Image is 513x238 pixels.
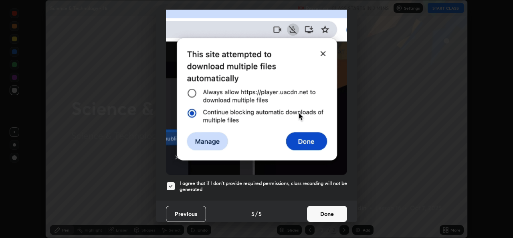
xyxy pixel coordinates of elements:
[180,180,347,193] h5: I agree that if I don't provide required permissions, class recording will not be generated
[166,206,206,222] button: Previous
[251,210,254,218] h4: 5
[307,206,347,222] button: Done
[255,210,258,218] h4: /
[259,210,262,218] h4: 5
